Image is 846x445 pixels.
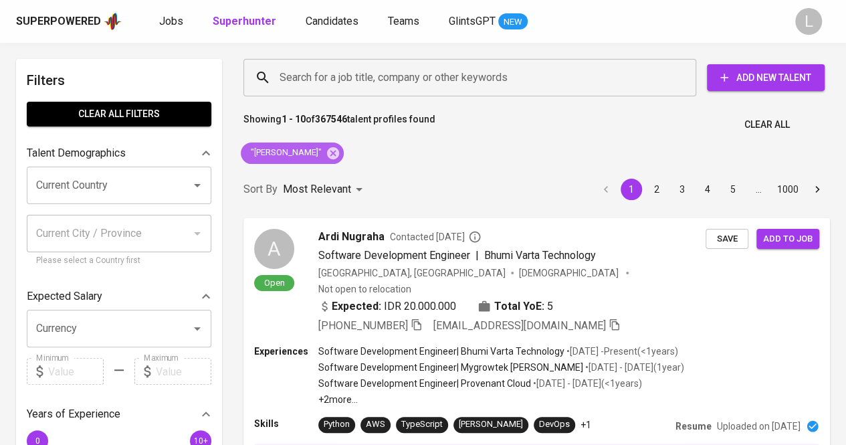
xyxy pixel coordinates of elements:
[318,266,506,280] div: [GEOGRAPHIC_DATA], [GEOGRAPHIC_DATA]
[318,377,531,390] p: Software Development Engineer | Provenant Cloud
[254,345,318,358] p: Experiences
[306,13,361,30] a: Candidates
[475,248,479,264] span: |
[254,229,294,269] div: A
[159,15,183,27] span: Jobs
[159,13,186,30] a: Jobs
[722,179,744,200] button: Go to page 5
[717,420,801,433] p: Uploaded on [DATE]
[156,358,211,385] input: Value
[318,345,564,358] p: Software Development Engineer | Bhumi Varta Technology
[366,418,385,431] div: AWS
[36,254,202,268] p: Please select a Country first
[188,319,207,338] button: Open
[243,181,278,197] p: Sort By
[707,64,825,91] button: Add New Talent
[241,147,330,159] span: "[PERSON_NAME]"
[318,393,684,406] p: +2 more ...
[763,232,813,247] span: Add to job
[519,266,621,280] span: [DEMOGRAPHIC_DATA]
[283,181,351,197] p: Most Relevant
[16,11,122,31] a: Superpoweredapp logo
[104,11,122,31] img: app logo
[27,102,211,126] button: Clear All filters
[254,417,318,430] p: Skills
[388,15,419,27] span: Teams
[494,298,544,315] b: Total YoE:
[318,361,583,374] p: Software Development Engineer | Mygrowtek [PERSON_NAME]
[583,361,684,374] p: • [DATE] - [DATE] ( 1 year )
[547,298,553,315] span: 5
[318,282,411,296] p: Not open to relocation
[27,288,102,304] p: Expected Salary
[706,229,748,250] button: Save
[306,15,358,27] span: Candidates
[213,13,279,30] a: Superhunter
[593,179,830,200] nav: pagination navigation
[748,183,769,196] div: …
[27,406,120,422] p: Years of Experience
[498,15,528,29] span: NEW
[213,15,276,27] b: Superhunter
[756,229,819,250] button: Add to job
[539,418,570,431] div: DevOps
[484,249,596,262] span: Bhumi Varta Technology
[27,401,211,428] div: Years of Experience
[318,319,408,332] span: [PHONE_NUMBER]
[390,230,482,244] span: Contacted [DATE]
[27,70,211,91] h6: Filters
[318,229,385,245] span: Ardi Nugraha
[315,114,347,124] b: 367546
[324,418,350,431] div: Python
[712,232,742,247] span: Save
[449,15,496,27] span: GlintsGPT
[468,230,482,244] svg: By Batam recruiter
[718,70,814,86] span: Add New Talent
[671,179,693,200] button: Go to page 3
[433,319,606,332] span: [EMAIL_ADDRESS][DOMAIN_NAME]
[744,116,790,133] span: Clear All
[318,249,470,262] span: Software Development Engineer
[531,377,642,390] p: • [DATE] - [DATE] ( <1 years )
[401,418,443,431] div: TypeScript
[282,114,306,124] b: 1 - 10
[318,298,456,315] div: IDR 20.000.000
[27,145,126,161] p: Talent Demographics
[449,13,528,30] a: GlintsGPT NEW
[332,298,381,315] b: Expected:
[27,140,211,167] div: Talent Demographics
[241,143,344,164] div: "[PERSON_NAME]"
[739,112,795,137] button: Clear All
[283,177,367,202] div: Most Relevant
[564,345,678,358] p: • [DATE] - Present ( <1 years )
[621,179,642,200] button: page 1
[459,418,523,431] div: [PERSON_NAME]
[580,418,591,432] p: +1
[388,13,422,30] a: Teams
[646,179,667,200] button: Go to page 2
[37,106,201,122] span: Clear All filters
[27,283,211,310] div: Expected Salary
[773,179,803,200] button: Go to page 1000
[16,14,101,29] div: Superpowered
[795,8,822,35] div: L
[48,358,104,385] input: Value
[807,179,828,200] button: Go to next page
[697,179,718,200] button: Go to page 4
[259,277,290,288] span: Open
[243,112,435,137] p: Showing of talent profiles found
[675,420,712,433] p: Resume
[188,176,207,195] button: Open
